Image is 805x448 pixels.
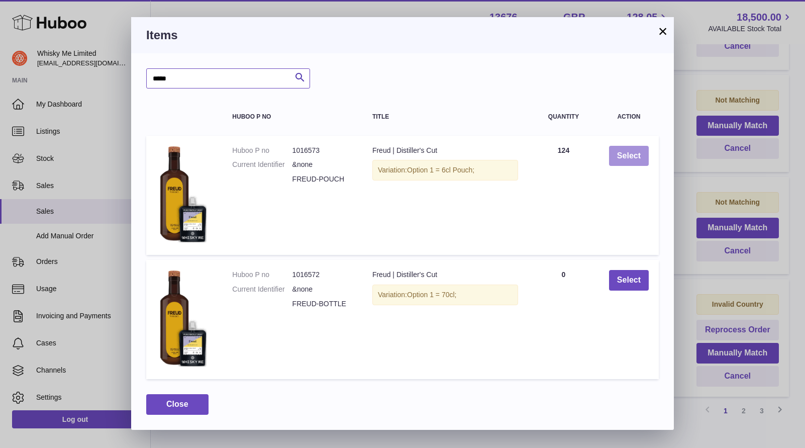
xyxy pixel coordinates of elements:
th: Title [362,104,528,130]
div: Freud | Distiller's Cut [372,146,518,155]
span: Option 1 = 70cl; [407,291,456,299]
img: Freud | Distiller's Cut [156,146,207,242]
dd: &none [292,285,352,294]
dd: FREUD-BOTTLE [292,299,352,309]
dd: FREUD-POUCH [292,174,352,184]
dd: 1016572 [292,270,352,280]
dd: 1016573 [292,146,352,155]
span: Close [166,400,188,408]
button: × [657,25,669,37]
span: Option 1 = 6cl Pouch; [407,166,474,174]
td: 0 [528,260,599,379]
th: Action [599,104,659,130]
th: Huboo P no [222,104,362,130]
img: Freud | Distiller's Cut [156,270,207,367]
button: Close [146,394,209,415]
dt: Huboo P no [232,270,292,280]
td: 124 [528,136,599,255]
div: Freud | Distiller's Cut [372,270,518,280]
th: Quantity [528,104,599,130]
div: Variation: [372,160,518,181]
dt: Huboo P no [232,146,292,155]
dt: Current Identifier [232,160,292,169]
dt: Current Identifier [232,285,292,294]
button: Select [609,270,649,291]
div: Variation: [372,285,518,305]
h3: Items [146,27,659,43]
button: Select [609,146,649,166]
dd: &none [292,160,352,169]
